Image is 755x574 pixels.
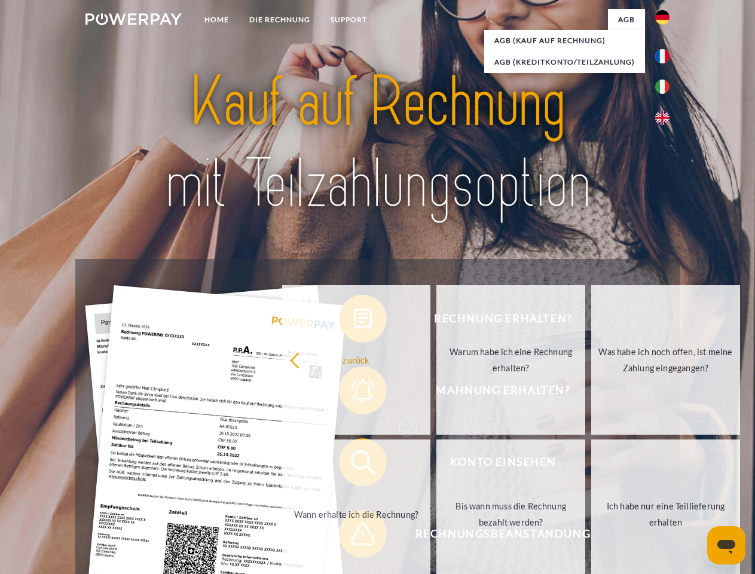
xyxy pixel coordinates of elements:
[114,57,641,229] img: title-powerpay_de.svg
[484,51,645,73] a: AGB (Kreditkonto/Teilzahlung)
[289,506,424,522] div: Wann erhalte ich die Rechnung?
[608,9,645,30] a: agb
[484,30,645,51] a: AGB (Kauf auf Rechnung)
[655,111,670,125] img: en
[655,49,670,63] img: fr
[444,344,578,376] div: Warum habe ich eine Rechnung erhalten?
[239,9,320,30] a: DIE RECHNUNG
[707,526,745,564] iframe: Schaltfläche zum Öffnen des Messaging-Fensters
[194,9,239,30] a: Home
[320,9,377,30] a: SUPPORT
[444,498,578,530] div: Bis wann muss die Rechnung bezahlt werden?
[591,285,740,435] a: Was habe ich noch offen, ist meine Zahlung eingegangen?
[655,80,670,94] img: it
[655,10,670,25] img: de
[598,498,733,530] div: Ich habe nur eine Teillieferung erhalten
[85,13,182,25] img: logo-powerpay-white.svg
[289,352,424,368] div: zurück
[598,344,733,376] div: Was habe ich noch offen, ist meine Zahlung eingegangen?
